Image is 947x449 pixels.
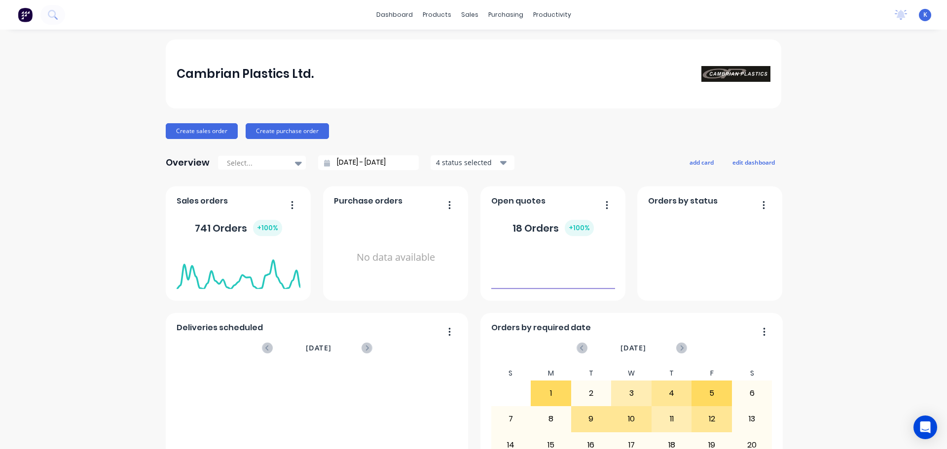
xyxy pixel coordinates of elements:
div: Open Intercom Messenger [913,415,937,439]
div: 12 [692,407,731,431]
div: products [418,7,456,22]
div: 8 [531,407,571,431]
div: No data available [334,211,458,304]
div: Overview [166,153,210,173]
div: F [692,366,732,380]
button: Create sales order [166,123,238,139]
div: purchasing [483,7,528,22]
div: 3 [612,381,651,406]
div: 10 [612,407,651,431]
button: edit dashboard [726,156,781,169]
div: + 100 % [253,220,282,236]
span: Orders by required date [491,322,591,334]
div: 7 [491,407,531,431]
div: T [571,366,612,380]
div: T [652,366,692,380]
div: + 100 % [565,220,594,236]
div: 2 [572,381,611,406]
div: 9 [572,407,611,431]
div: S [732,366,772,380]
div: 4 [652,381,692,406]
span: [DATE] [306,343,331,353]
span: Open quotes [491,195,546,207]
span: Purchase orders [334,195,402,207]
button: Create purchase order [246,123,329,139]
div: 5 [692,381,731,406]
div: M [531,366,571,380]
div: 18 Orders [512,220,594,236]
button: add card [683,156,720,169]
div: sales [456,7,483,22]
div: productivity [528,7,576,22]
span: Sales orders [177,195,228,207]
span: K [923,10,927,19]
div: 6 [732,381,772,406]
div: 741 Orders [195,220,282,236]
div: W [611,366,652,380]
div: 11 [652,407,692,431]
div: Cambrian Plastics Ltd. [177,64,314,84]
div: 13 [732,407,772,431]
span: Orders by status [648,195,718,207]
div: S [491,366,531,380]
a: dashboard [371,7,418,22]
span: [DATE] [620,343,646,353]
div: 1 [531,381,571,406]
img: Cambrian Plastics Ltd. [701,66,770,82]
img: Factory [18,7,33,22]
button: 4 status selected [431,155,514,170]
span: Deliveries scheduled [177,322,263,334]
div: 4 status selected [436,157,498,168]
